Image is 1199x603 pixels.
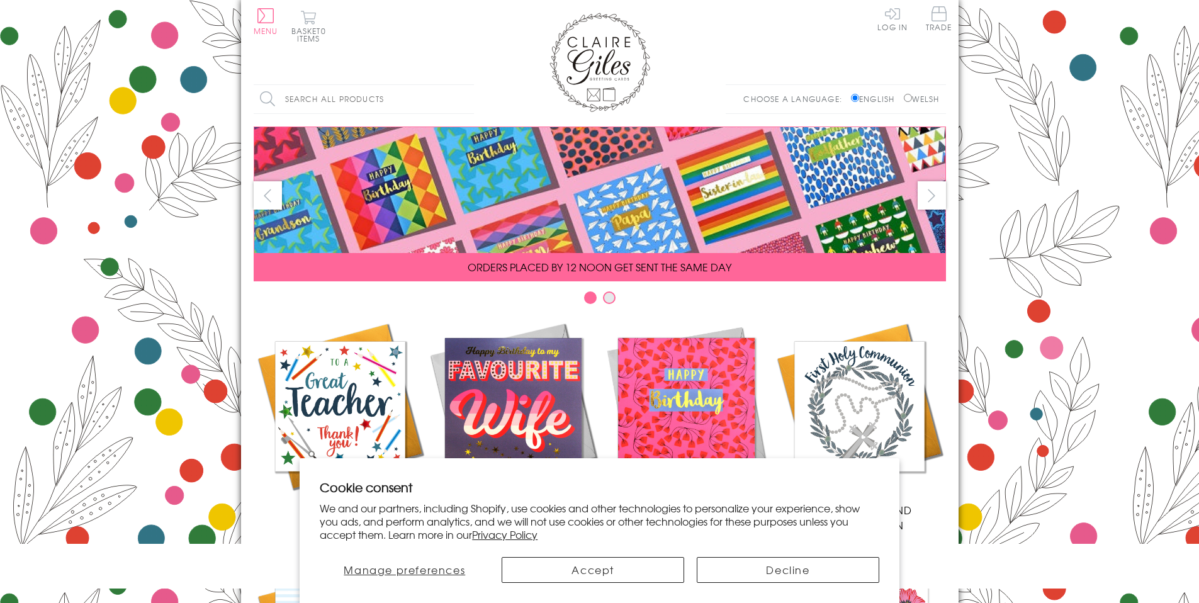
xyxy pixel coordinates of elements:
[254,320,427,517] a: Academic
[743,93,848,104] p: Choose a language:
[291,10,326,42] button: Basket0 items
[254,291,946,310] div: Carousel Pagination
[773,320,946,533] a: Communion and Confirmation
[502,557,684,583] button: Accept
[926,6,952,31] span: Trade
[254,85,474,113] input: Search all products
[320,478,879,496] h2: Cookie consent
[472,527,538,542] a: Privacy Policy
[254,181,282,210] button: prev
[254,25,278,37] span: Menu
[320,502,879,541] p: We and our partners, including Shopify, use cookies and other technologies to personalize your ex...
[603,291,616,304] button: Carousel Page 2
[877,6,908,31] a: Log In
[427,320,600,517] a: New Releases
[254,8,278,35] button: Menu
[918,181,946,210] button: next
[549,13,650,112] img: Claire Giles Greetings Cards
[851,94,859,102] input: English
[904,93,940,104] label: Welsh
[468,259,731,274] span: ORDERS PLACED BY 12 NOON GET SENT THE SAME DAY
[600,320,773,517] a: Birthdays
[344,562,465,577] span: Manage preferences
[584,291,597,304] button: Carousel Page 1 (Current Slide)
[461,85,474,113] input: Search
[297,25,326,44] span: 0 items
[320,557,489,583] button: Manage preferences
[904,94,912,102] input: Welsh
[697,557,879,583] button: Decline
[851,93,901,104] label: English
[926,6,952,33] a: Trade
